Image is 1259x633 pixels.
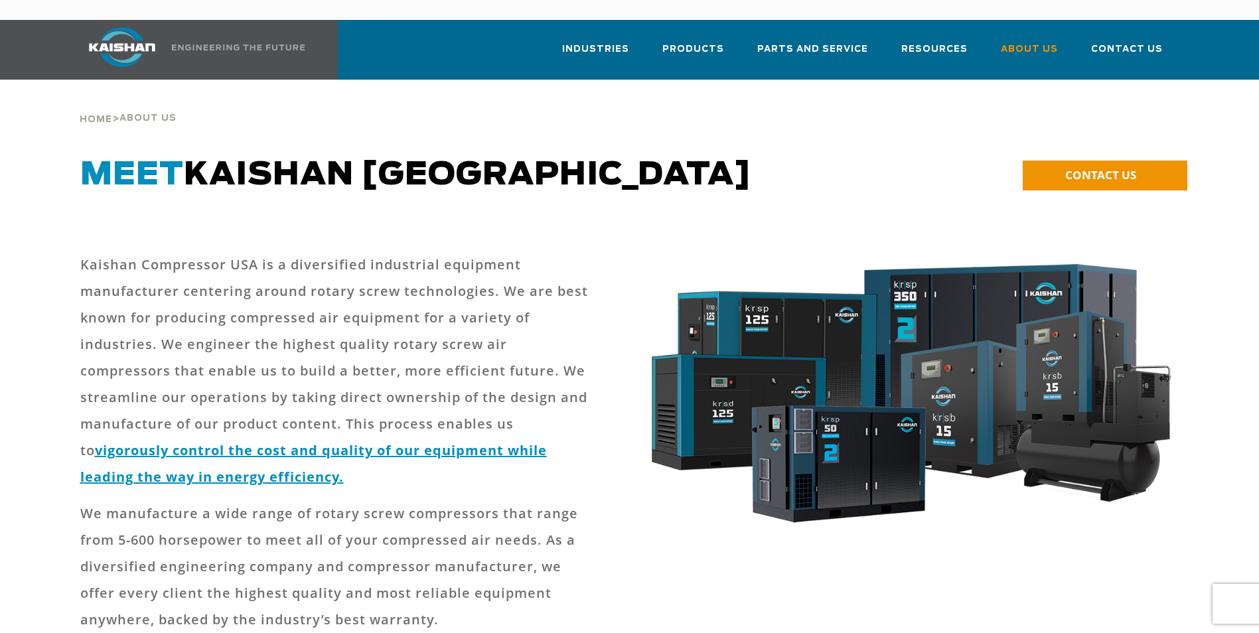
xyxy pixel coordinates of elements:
[901,42,968,57] span: Resources
[80,251,595,490] p: Kaishan Compressor USA is a diversified industrial equipment manufacturer centering around rotary...
[80,113,112,125] a: Home
[80,500,595,633] p: We manufacture a wide range of rotary screw compressors that range from 5-600 horsepower to meet ...
[662,42,724,57] span: Products
[80,115,112,124] span: Home
[662,32,724,77] a: Products
[1001,42,1058,57] span: About Us
[1091,32,1163,77] a: Contact Us
[72,20,307,80] a: Kaishan USA
[901,32,968,77] a: Resources
[172,44,305,50] img: Engineering the future
[80,80,177,130] div: >
[1023,161,1187,190] a: CONTACT US
[757,32,868,77] a: Parts and Service
[638,251,1180,545] img: krsb
[80,159,752,191] span: Kaishan [GEOGRAPHIC_DATA]
[562,32,629,77] a: Industries
[119,114,177,123] span: About Us
[1091,42,1163,57] span: Contact Us
[80,159,184,191] span: Meet
[757,42,868,57] span: Parts and Service
[72,27,172,67] img: kaishan logo
[1065,167,1136,182] span: CONTACT US
[1001,32,1058,77] a: About Us
[562,42,629,57] span: Industries
[80,441,547,486] a: vigorously control the cost and quality of our equipment while leading the way in energy efficiency.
